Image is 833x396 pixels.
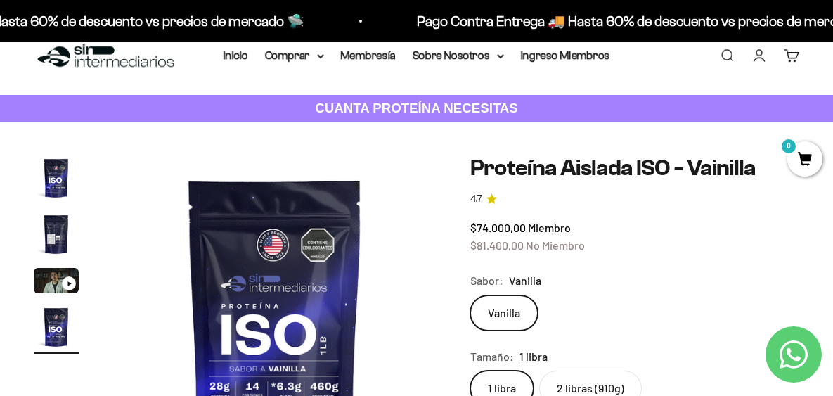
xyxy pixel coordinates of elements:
button: Ir al artículo 2 [34,212,79,261]
img: Proteína Aislada ISO - Vainilla [34,305,79,350]
span: No Miembro [526,238,585,252]
h1: Proteína Aislada ISO - Vainilla [470,155,799,180]
summary: Comprar [265,46,324,65]
a: 4.74.7 de 5.0 estrellas [470,191,799,207]
span: Vanilla [509,272,541,290]
img: Proteína Aislada ISO - Vainilla [34,212,79,257]
span: 1 libra [519,347,548,366]
a: Inicio [224,49,248,61]
a: Membresía [341,49,396,61]
a: Ingreso Miembros [521,49,610,61]
img: Proteína Aislada ISO - Vainilla [34,155,79,200]
legend: Sabor: [470,272,503,290]
span: 4.7 [470,191,482,207]
legend: Tamaño: [470,347,514,366]
span: $81.400,00 [470,238,524,252]
button: Ir al artículo 1 [34,155,79,205]
span: Miembro [528,221,571,234]
strong: CUANTA PROTEÍNA NECESITAS [315,101,518,115]
a: 0 [787,153,822,168]
button: Ir al artículo 3 [34,268,79,298]
button: Ir al artículo 4 [34,305,79,354]
span: $74.000,00 [470,221,526,234]
mark: 0 [780,138,797,155]
summary: Sobre Nosotros [413,46,504,65]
